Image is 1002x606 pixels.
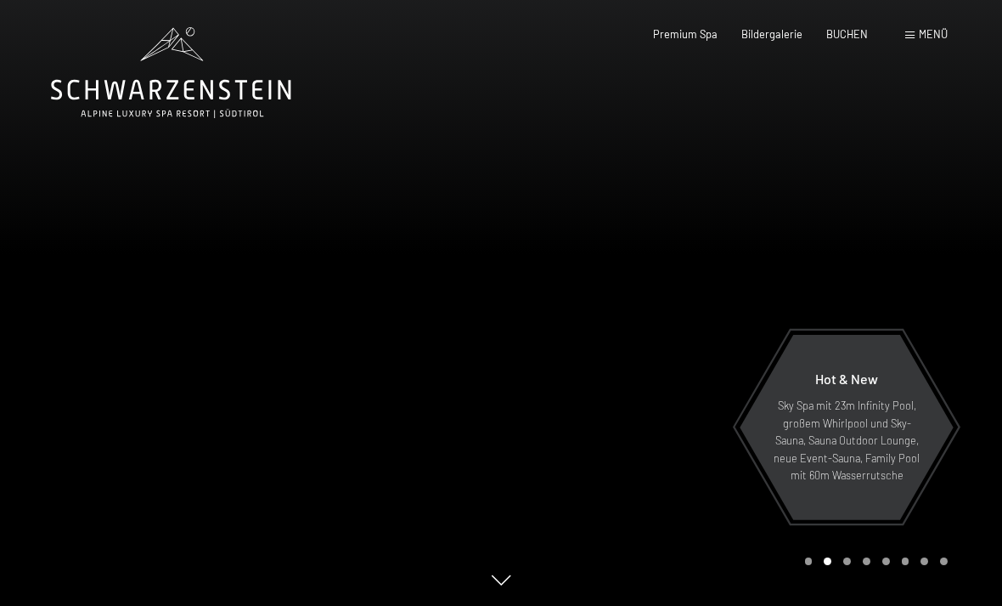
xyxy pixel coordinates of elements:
[336,343,476,360] span: Einwilligung Marketing*
[919,27,948,41] span: Menü
[815,371,878,387] span: Hot & New
[799,558,948,565] div: Carousel Pagination
[882,558,890,565] div: Carousel Page 5
[741,27,802,41] a: Bildergalerie
[824,558,831,565] div: Carousel Page 2 (Current Slide)
[805,558,813,565] div: Carousel Page 1
[920,558,928,565] div: Carousel Page 7
[940,558,948,565] div: Carousel Page 8
[902,558,909,565] div: Carousel Page 6
[739,334,954,521] a: Hot & New Sky Spa mit 23m Infinity Pool, großem Whirlpool und Sky-Sauna, Sauna Outdoor Lounge, ne...
[653,27,718,41] a: Premium Spa
[773,397,920,484] p: Sky Spa mit 23m Infinity Pool, großem Whirlpool und Sky-Sauna, Sauna Outdoor Lounge, neue Event-S...
[863,558,870,565] div: Carousel Page 4
[826,27,868,41] a: BUCHEN
[843,558,851,565] div: Carousel Page 3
